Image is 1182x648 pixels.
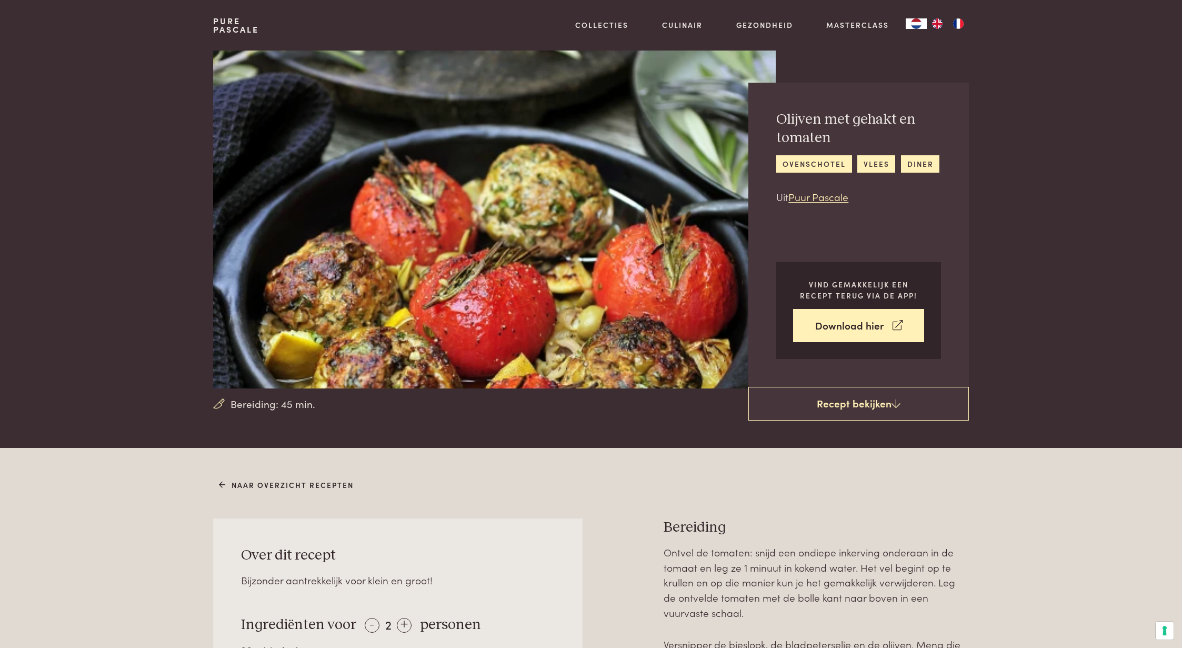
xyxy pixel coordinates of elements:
[857,155,895,173] a: vlees
[826,19,889,31] a: Masterclass
[776,155,852,173] a: ovenschotel
[241,546,555,565] h3: Over dit recept
[365,618,379,633] div: -
[793,279,924,301] p: Vind gemakkelijk een recept terug via de app!
[241,617,356,632] span: Ingrediënten voor
[906,18,927,29] a: NL
[664,545,969,620] p: Ontvel de tomaten: snijd een ondiepe inkerving onderaan in de tomaat en leg ze 1 minuut in kokend...
[906,18,927,29] div: Language
[662,19,703,31] a: Culinair
[231,396,315,412] span: Bereiding: 45 min.
[948,18,969,29] a: FR
[575,19,628,31] a: Collecties
[241,573,555,588] div: Bijzonder aantrekkelijk voor klein en groot!
[213,17,259,34] a: PurePascale
[397,618,412,633] div: +
[213,51,776,388] img: Olijven met gehakt en tomaten
[1156,622,1174,640] button: Uw voorkeuren voor toestemming voor trackingtechnologieën
[927,18,969,29] ul: Language list
[788,190,848,204] a: Puur Pascale
[420,617,481,632] span: personen
[793,309,924,342] a: Download hier
[219,480,354,491] a: Naar overzicht recepten
[748,387,969,421] a: Recept bekijken
[901,155,939,173] a: diner
[776,111,941,147] h2: Olijven met gehakt en tomaten
[927,18,948,29] a: EN
[664,519,969,537] h3: Bereiding
[385,615,392,633] span: 2
[776,190,941,205] p: Uit
[906,18,969,29] aside: Language selected: Nederlands
[736,19,793,31] a: Gezondheid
